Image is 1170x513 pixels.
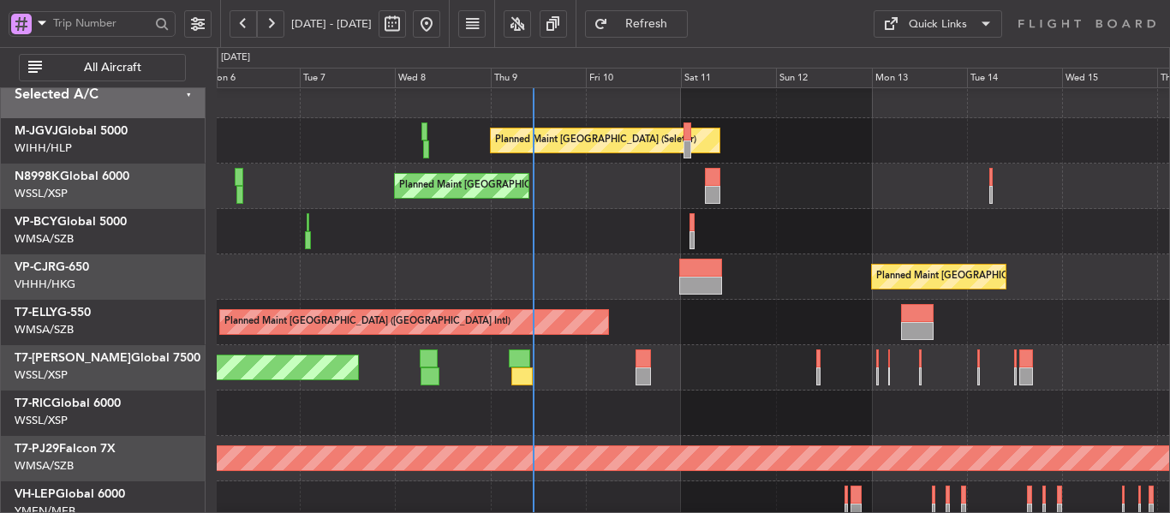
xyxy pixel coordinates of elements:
a: VP-BCYGlobal 5000 [15,216,127,228]
a: WMSA/SZB [15,322,74,337]
a: WIHH/HLP [15,140,72,156]
div: Sun 12 [776,68,871,88]
span: [DATE] - [DATE] [291,16,372,32]
div: Thu 9 [491,68,586,88]
div: Planned Maint [GEOGRAPHIC_DATA] (Seletar) [399,173,600,199]
div: Fri 10 [586,68,681,88]
div: Wed 15 [1062,68,1157,88]
a: T7-ELLYG-550 [15,307,91,319]
div: Planned Maint [GEOGRAPHIC_DATA] (Seletar) [495,128,696,153]
div: Planned Maint [GEOGRAPHIC_DATA] ([GEOGRAPHIC_DATA] Intl) [224,309,510,335]
div: Sat 11 [681,68,776,88]
div: Mon 13 [872,68,967,88]
span: VP-CJR [15,261,56,273]
div: Tue 7 [300,68,395,88]
input: Trip Number [53,10,150,36]
span: VH-LEP [15,488,56,500]
div: Wed 8 [395,68,490,88]
span: VP-BCY [15,216,57,228]
a: N8998KGlobal 6000 [15,170,129,182]
span: M-JGVJ [15,125,58,137]
button: All Aircraft [19,54,186,81]
div: Quick Links [909,16,967,33]
a: T7-[PERSON_NAME]Global 7500 [15,352,200,364]
span: T7-ELLY [15,307,57,319]
span: N8998K [15,170,60,182]
button: Refresh [585,10,688,38]
button: Quick Links [874,10,1002,38]
div: [DATE] [221,51,250,65]
a: WMSA/SZB [15,231,74,247]
span: Refresh [612,18,682,30]
span: T7-[PERSON_NAME] [15,352,131,364]
a: WMSA/SZB [15,458,74,474]
a: T7-RICGlobal 6000 [15,397,121,409]
span: All Aircraft [45,62,180,74]
a: T7-PJ29Falcon 7X [15,443,116,455]
div: Tue 14 [967,68,1062,88]
a: VP-CJRG-650 [15,261,89,273]
a: M-JGVJGlobal 5000 [15,125,128,137]
a: VHHH/HKG [15,277,75,292]
a: WSSL/XSP [15,413,68,428]
div: Planned Maint [GEOGRAPHIC_DATA] ([GEOGRAPHIC_DATA] Intl) [876,264,1162,289]
a: WSSL/XSP [15,186,68,201]
a: WSSL/XSP [15,367,68,383]
div: Mon 6 [205,68,300,88]
a: VH-LEPGlobal 6000 [15,488,125,500]
span: T7-PJ29 [15,443,59,455]
span: T7-RIC [15,397,51,409]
